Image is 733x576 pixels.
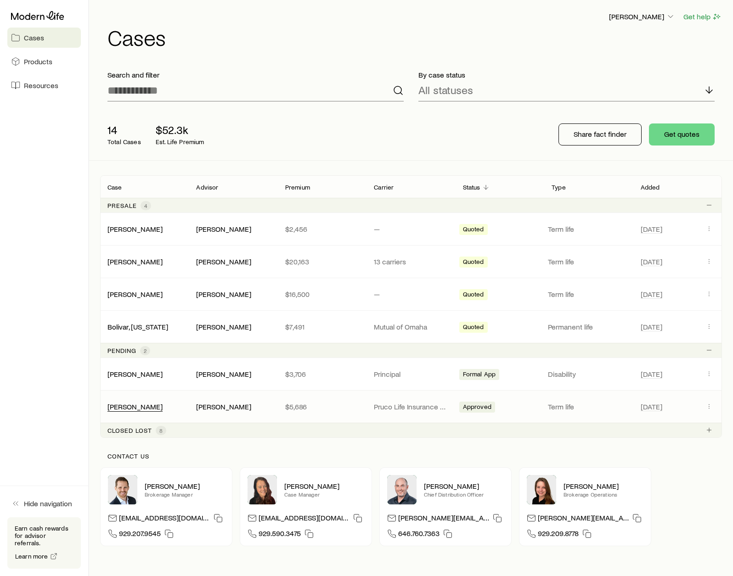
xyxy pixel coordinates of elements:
p: Pending [107,347,136,354]
a: Bolivar, [US_STATE] [107,322,168,331]
p: Term life [548,402,629,411]
img: Dan Pierson [387,475,417,504]
p: [PERSON_NAME][EMAIL_ADDRESS][DOMAIN_NAME] [538,513,629,526]
a: [PERSON_NAME] [107,290,163,298]
p: Search and filter [107,70,404,79]
img: Abby McGuigan [248,475,277,504]
span: [DATE] [641,369,662,379]
div: [PERSON_NAME] [107,369,163,379]
a: [PERSON_NAME] [107,369,163,378]
button: Share fact finder [558,123,642,145]
a: [PERSON_NAME] [107,224,163,233]
p: Status [463,184,480,191]
p: [PERSON_NAME] [564,481,643,491]
span: Quoted [463,225,484,235]
button: Get quotes [649,123,715,145]
span: Cases [24,33,44,42]
p: Case Manager [284,491,364,498]
p: [PERSON_NAME] [609,12,675,21]
div: [PERSON_NAME] [196,369,251,379]
p: Term life [548,224,629,234]
span: 4 [144,202,147,209]
span: 929.207.9545 [119,529,161,541]
p: 13 carriers [374,257,448,266]
div: [PERSON_NAME] [107,290,163,299]
p: Share fact finder [574,129,626,139]
p: Total Cases [107,138,141,145]
p: Type [552,184,566,191]
div: [PERSON_NAME] [107,224,163,234]
span: Quoted [463,291,484,300]
p: Permanent life [548,322,629,331]
p: Disability [548,369,629,379]
div: [PERSON_NAME] [107,402,163,412]
p: Carrier [374,184,394,191]
span: Approved [463,403,491,413]
a: Cases [7,28,81,48]
button: Get help [683,11,722,22]
span: Quoted [463,258,484,268]
span: 929.590.3475 [259,529,301,541]
span: [DATE] [641,322,662,331]
p: Brokerage Operations [564,491,643,498]
span: Products [24,57,52,66]
p: — [374,224,448,234]
p: [EMAIL_ADDRESS][DOMAIN_NAME] [259,513,350,526]
p: Closed lost [107,427,152,434]
p: Pruco Life Insurance Company [374,402,448,411]
a: [PERSON_NAME] [107,257,163,266]
p: Case [107,184,122,191]
img: Ellen Wall [527,475,556,504]
span: [DATE] [641,224,662,234]
p: $20,163 [285,257,359,266]
span: 8 [159,427,163,434]
div: [PERSON_NAME] [196,290,251,299]
button: [PERSON_NAME] [609,11,676,22]
p: Presale [107,202,137,209]
span: [DATE] [641,402,662,411]
div: [PERSON_NAME] [196,322,251,332]
a: Products [7,51,81,72]
p: $2,456 [285,224,359,234]
p: By case status [418,70,715,79]
p: [PERSON_NAME] [284,481,364,491]
p: Earn cash rewards for advisor referrals. [15,525,73,547]
span: Quoted [463,323,484,333]
span: Formal App [463,370,496,380]
button: Hide navigation [7,493,81,514]
div: [PERSON_NAME] [196,257,251,267]
p: Contact us [107,453,715,460]
p: [PERSON_NAME] [145,481,225,491]
p: Principal [374,369,448,379]
p: — [374,290,448,299]
div: Client cases [100,175,722,438]
p: Est. Life Premium [156,138,204,145]
img: Nick Weiler [108,475,137,504]
span: 929.209.8778 [538,529,579,541]
span: Learn more [15,553,48,559]
div: [PERSON_NAME] [196,402,251,412]
div: [PERSON_NAME] [107,257,163,267]
span: Hide navigation [24,499,72,508]
p: Chief Distribution Officer [424,491,504,498]
div: [PERSON_NAME] [196,224,251,234]
span: 646.760.7363 [398,529,440,541]
p: [PERSON_NAME][EMAIL_ADDRESS][DOMAIN_NAME] [398,513,489,526]
a: [PERSON_NAME] [107,402,163,411]
p: Brokerage Manager [145,491,225,498]
p: $3,706 [285,369,359,379]
p: $52.3k [156,123,204,136]
p: $5,686 [285,402,359,411]
p: Premium [285,184,310,191]
a: Resources [7,75,81,95]
p: [PERSON_NAME] [424,481,504,491]
div: Earn cash rewards for advisor referrals.Learn more [7,517,81,569]
h1: Cases [107,26,722,48]
p: Term life [548,257,629,266]
span: [DATE] [641,257,662,266]
p: 14 [107,123,141,136]
p: [EMAIL_ADDRESS][DOMAIN_NAME] [119,513,210,526]
p: Term life [548,290,629,299]
div: Bolivar, [US_STATE] [107,322,168,332]
p: All statuses [418,84,473,96]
